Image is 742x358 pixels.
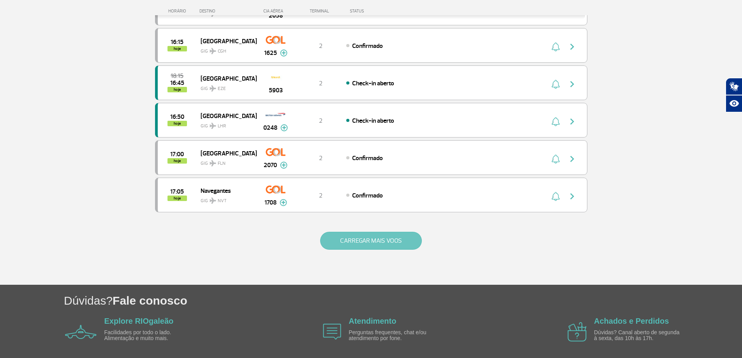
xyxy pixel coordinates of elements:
a: Explore RIOgaleão [104,317,174,325]
span: 2025-08-26 18:15:00 [171,73,183,79]
span: GIG [201,193,250,205]
img: destiny_airplane.svg [210,198,216,204]
span: Confirmado [352,192,383,199]
div: TERMINAL [295,9,346,14]
img: airplane icon [568,322,587,342]
img: mais-info-painel-voo.svg [280,162,287,169]
img: mais-info-painel-voo.svg [280,199,287,206]
p: Dúvidas? Canal aberto de segunda à sexta, das 10h às 17h. [594,330,684,342]
div: CIA AÉREA [256,9,295,14]
img: seta-direita-painel-voo.svg [568,154,577,164]
button: CARREGAR MAIS VOOS [320,232,422,250]
span: GIG [201,81,250,92]
span: Navegantes [201,185,250,196]
img: seta-direita-painel-voo.svg [568,117,577,126]
p: Facilidades por todo o lado. Alimentação e muito mais. [104,330,194,342]
h1: Dúvidas? [64,293,742,309]
span: GIG [201,118,250,130]
span: Confirmado [352,154,383,162]
div: DESTINO [199,9,256,14]
span: 2025-08-26 16:45:00 [170,80,184,86]
span: Confirmado [352,42,383,50]
button: Abrir recursos assistivos. [726,95,742,112]
img: airplane icon [323,324,341,340]
a: Atendimento [349,317,396,325]
span: 2 [319,42,323,50]
span: LHR [218,123,226,130]
span: [GEOGRAPHIC_DATA] [201,73,250,83]
span: [GEOGRAPHIC_DATA] [201,111,250,121]
img: destiny_airplane.svg [210,160,216,166]
span: 2070 [264,160,277,170]
span: Check-in aberto [352,117,394,125]
span: 2 [319,192,323,199]
span: 2025-08-26 17:05:00 [170,189,184,194]
img: sino-painel-voo.svg [552,192,560,201]
img: seta-direita-painel-voo.svg [568,192,577,201]
span: Fale conosco [113,294,187,307]
img: sino-painel-voo.svg [552,117,560,126]
span: [GEOGRAPHIC_DATA] [201,36,250,46]
span: hoje [167,46,187,51]
img: destiny_airplane.svg [210,123,216,129]
span: 2 [319,79,323,87]
span: 2025-08-26 16:15:00 [171,39,183,45]
span: EZE [218,85,226,92]
img: mais-info-painel-voo.svg [280,49,287,56]
img: seta-direita-painel-voo.svg [568,79,577,89]
span: NVT [218,198,227,205]
span: 2 [319,154,323,162]
div: Plugin de acessibilidade da Hand Talk. [726,78,742,112]
a: Achados e Perdidos [594,317,669,325]
span: 2025-08-26 16:50:00 [170,114,184,120]
span: 5903 [269,86,283,95]
span: CGH [218,48,226,55]
img: airplane icon [65,325,97,339]
img: seta-direita-painel-voo.svg [568,42,577,51]
span: GIG [201,44,250,55]
span: hoje [167,196,187,201]
img: sino-painel-voo.svg [552,154,560,164]
span: 1625 [264,48,277,58]
div: STATUS [346,9,409,14]
span: GIG [201,156,250,167]
img: sino-painel-voo.svg [552,42,560,51]
span: hoje [167,87,187,92]
span: hoje [167,121,187,126]
span: 2 [319,117,323,125]
div: HORÁRIO [157,9,200,14]
p: Perguntas frequentes, chat e/ou atendimento por fone. [349,330,438,342]
img: sino-painel-voo.svg [552,79,560,89]
span: FLN [218,160,226,167]
span: Check-in aberto [352,79,394,87]
span: hoje [167,158,187,164]
button: Abrir tradutor de língua de sinais. [726,78,742,95]
img: mais-info-painel-voo.svg [280,124,288,131]
span: [GEOGRAPHIC_DATA] [201,148,250,158]
span: 2025-08-26 17:00:00 [170,152,184,157]
img: destiny_airplane.svg [210,48,216,54]
img: destiny_airplane.svg [210,85,216,92]
span: 0248 [263,123,277,132]
span: 1708 [264,198,277,207]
